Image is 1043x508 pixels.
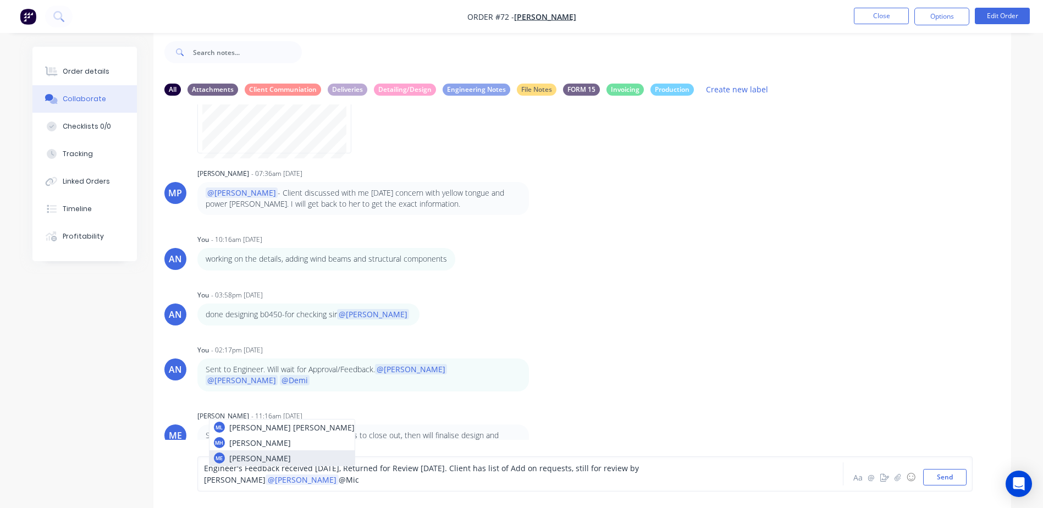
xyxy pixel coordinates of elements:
div: [PERSON_NAME] [197,411,249,421]
div: You [197,235,209,245]
span: @[PERSON_NAME] [268,474,336,485]
button: Aa [852,471,865,484]
button: Order details [32,58,137,85]
div: FORM 15 [563,84,600,96]
div: - 07:36am [DATE] [251,169,302,179]
span: Engineer's Feedback received [DATE], Returned for Review [DATE]. Client has list of Add on reques... [204,463,641,485]
img: Factory [20,8,36,25]
div: MH [215,439,223,446]
div: All [164,84,181,96]
span: @[PERSON_NAME] [206,187,278,198]
div: Linked Orders [63,176,110,186]
div: - 02:17pm [DATE] [211,345,263,355]
div: You [197,345,209,355]
div: Tracking [63,149,93,159]
p: working on the details, adding wind beams and structural components [206,253,447,264]
div: - 11:16am [DATE] [251,411,302,421]
button: Close [854,8,909,24]
button: ☺ [904,471,918,484]
button: Timeline [32,195,137,223]
div: Client Communiation [245,84,321,96]
div: Profitability [63,231,104,241]
div: Production [650,84,694,96]
div: Checklists 0/0 [63,122,111,131]
div: ME [216,454,223,462]
button: Collaborate [32,85,137,113]
button: Edit Order [975,8,1030,24]
div: AN [169,363,182,376]
p: [PERSON_NAME] [229,437,291,449]
p: [PERSON_NAME] [229,452,291,464]
button: Profitability [32,223,137,250]
button: Linked Orders [32,168,137,195]
div: [PERSON_NAME] [197,169,249,179]
div: - 10:16am [DATE] [211,235,262,245]
div: ME [169,429,182,442]
div: AN [169,252,182,266]
button: Send [923,469,967,485]
p: [PERSON_NAME] [PERSON_NAME] [229,422,355,433]
span: @Demi [280,375,310,385]
div: ML [216,423,223,431]
div: Detailing/Design [374,84,436,96]
span: @[PERSON_NAME] [337,309,409,319]
button: @ [865,471,878,484]
span: @[PERSON_NAME] [206,375,278,385]
div: Attachments [187,84,238,96]
button: Checklists 0/0 [32,113,137,140]
div: File Notes [517,84,556,96]
p: STAT REp - Awaiting Ben review. Client items to close out, then will finalise design and provide ... [206,430,521,452]
p: - Client discussed with me [DATE] concern with yellow tongue and power [PERSON_NAME]. I will get ... [206,187,521,210]
input: Search notes... [193,41,302,63]
div: Invoicing [606,84,644,96]
span: @[PERSON_NAME] [375,364,447,374]
span: Order #72 - [467,12,514,22]
div: You [197,290,209,300]
button: Create new label [700,82,774,97]
div: Deliveries [328,84,367,96]
div: MP [168,186,182,200]
p: Sent to Engineer. Will wait for Approval/Feedback. [206,364,521,386]
div: Engineering Notes [443,84,510,96]
div: Order details [63,67,109,76]
button: Options [914,8,969,25]
div: AN [169,308,182,321]
div: Open Intercom Messenger [1006,471,1032,497]
p: done designing b0450-for checking sir [206,309,411,320]
div: Collaborate [63,94,106,104]
div: - 03:58pm [DATE] [211,290,263,300]
div: Timeline [63,204,92,214]
a: [PERSON_NAME] [514,12,576,22]
span: @Mic [339,474,359,485]
button: Tracking [32,140,137,168]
